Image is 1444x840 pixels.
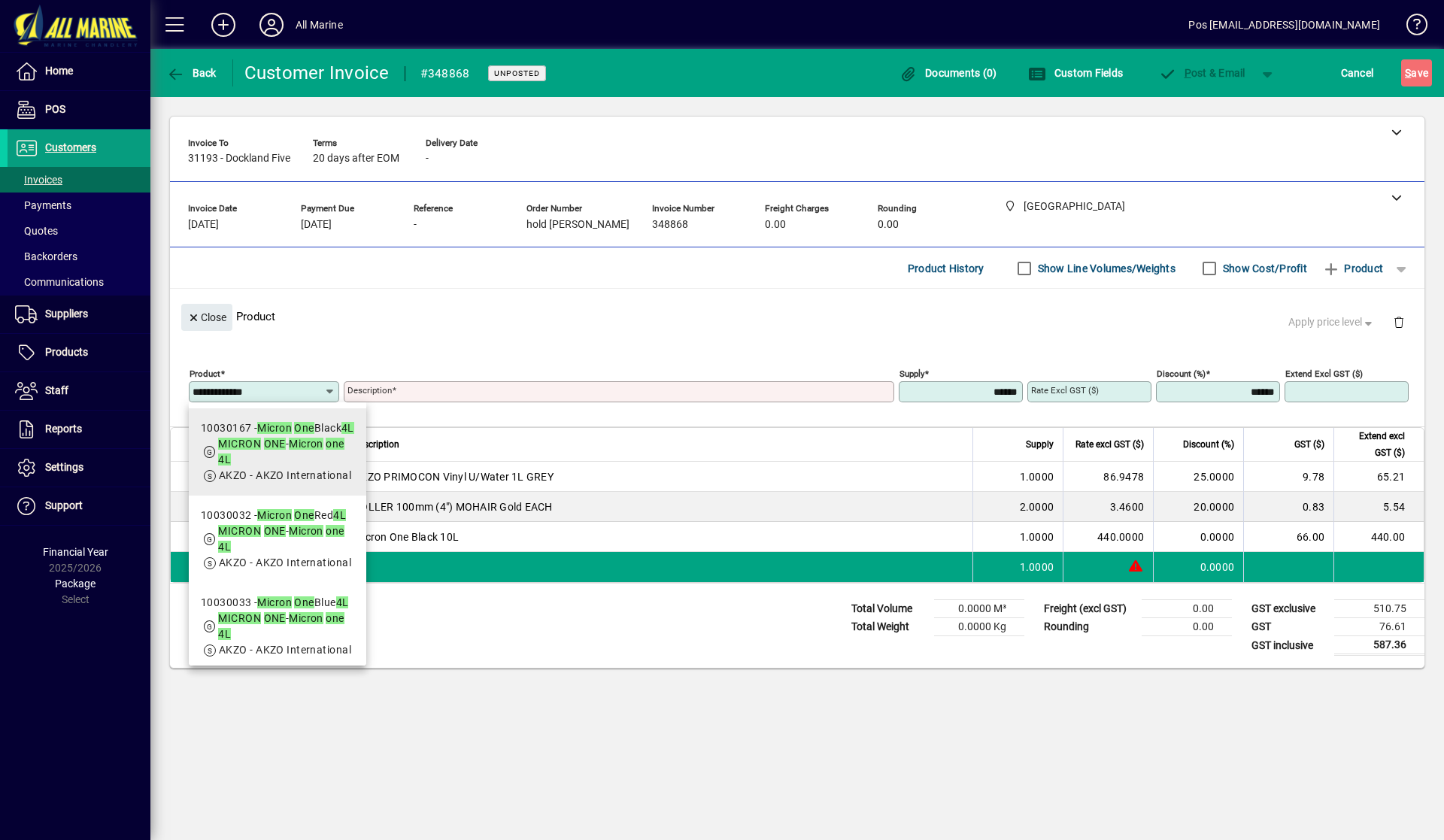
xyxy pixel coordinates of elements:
mat-option: 10030032 - Micron One Red 4L [189,496,366,583]
span: GST ($) [1294,436,1324,453]
span: Package [55,578,96,590]
em: ONE [264,525,286,537]
td: 66.00 [1243,522,1333,552]
button: Delete [1381,304,1417,340]
span: Rate excl GST ($) [1075,436,1144,453]
span: Custom Fields [1028,67,1123,79]
span: 2.0000 [1020,499,1054,514]
span: ROLLER 100mm (4") MOHAIR Gold EACH [353,499,553,514]
span: Payments [15,199,71,211]
button: Save [1401,59,1432,86]
span: - [414,219,417,231]
em: Micron [257,596,292,608]
td: 0.0000 M³ [934,600,1024,618]
span: Staff [45,384,68,396]
button: Post & Email [1151,59,1253,86]
span: ave [1405,61,1428,85]
td: 510.75 [1334,600,1424,618]
a: Payments [8,193,150,218]
span: Backorders [15,250,77,262]
a: Support [8,487,150,525]
span: Products [45,346,88,358]
label: Show Line Volumes/Weights [1035,261,1176,276]
td: Total Volume [844,600,934,618]
span: Micron One Black 10L [353,529,459,544]
button: Custom Fields [1024,59,1127,86]
em: 4L [218,453,231,465]
span: Close [187,305,226,330]
em: Micron [257,509,292,521]
em: ONE [264,612,286,624]
span: Cancel [1341,61,1374,85]
span: 1.0000 [1020,469,1054,484]
em: One [294,509,314,521]
td: 0.0000 [1153,522,1243,552]
td: 25.0000 [1153,462,1243,492]
span: AKZO - AKZO International [219,644,351,656]
td: 76.61 [1334,618,1424,636]
span: Invoices [15,174,62,186]
td: 9.78 [1243,462,1333,492]
span: Product History [908,256,984,281]
td: 5.54 [1333,492,1424,522]
span: 0.00 [765,219,786,231]
mat-label: Rate excl GST ($) [1031,385,1099,396]
div: 10030032 - Red [201,508,354,523]
a: Settings [8,449,150,487]
td: 0.83 [1243,492,1333,522]
em: ONE [264,438,286,450]
span: 1.0000 [1020,529,1054,544]
td: Freight (excl GST) [1036,600,1142,618]
mat-label: Supply [899,368,924,379]
div: Pos [EMAIL_ADDRESS][DOMAIN_NAME] [1188,13,1380,37]
span: Communications [15,276,104,288]
div: 10030167 - Black [201,420,354,436]
em: MICRON [218,525,261,537]
mat-label: Product [190,368,220,379]
div: Product [170,289,1424,344]
mat-label: Description [347,385,392,396]
a: Communications [8,269,150,295]
em: 4L [333,509,346,521]
mat-label: Discount (%) [1157,368,1206,379]
span: Discount (%) [1183,436,1234,453]
div: 3.4600 [1072,499,1144,514]
em: 4L [218,628,231,640]
button: Product History [902,255,990,282]
span: Financial Year [43,546,108,558]
span: Reports [45,423,82,435]
em: one [326,612,344,624]
a: POS [8,91,150,129]
em: MICRON [218,438,261,450]
td: Total Weight [844,618,934,636]
span: 0.00 [878,219,899,231]
div: Customer Invoice [244,61,390,85]
em: Micron [289,438,323,450]
span: P [1185,67,1191,79]
button: Apply price level [1282,309,1382,336]
td: GST [1244,618,1334,636]
span: Apply price level [1288,314,1376,330]
span: Suppliers [45,308,88,320]
em: MICRON [218,612,261,624]
em: One [294,422,314,434]
td: 65.21 [1333,462,1424,492]
em: 4L [218,541,231,553]
button: Back [162,59,220,86]
td: GST inclusive [1244,636,1334,655]
button: Profile [247,11,296,38]
span: Back [166,67,217,79]
td: 0.00 [1142,600,1232,618]
span: Customers [45,141,96,153]
span: Documents (0) [899,67,997,79]
span: Settings [45,461,83,473]
em: one [326,525,344,537]
span: S [1405,67,1411,79]
span: AKZO - AKZO International [219,469,351,481]
span: - [218,438,344,465]
div: #348868 [420,62,470,86]
span: 20 days after EOM [313,153,399,165]
a: Knowledge Base [1395,3,1425,52]
em: Micron [289,612,323,624]
td: 0.0000 Kg [934,618,1024,636]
